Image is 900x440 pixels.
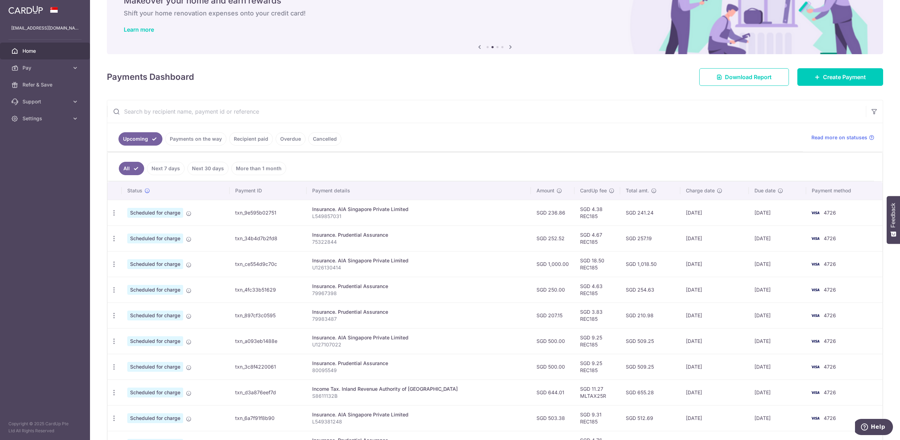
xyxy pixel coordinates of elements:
[531,405,574,431] td: SGD 503.38
[127,285,183,295] span: Scheduled for charge
[680,277,748,302] td: [DATE]
[620,328,681,354] td: SGD 509.25
[749,405,806,431] td: [DATE]
[749,380,806,405] td: [DATE]
[574,354,620,380] td: SGD 9.25 REC185
[890,203,896,228] span: Feedback
[8,6,43,14] img: CardUp
[855,419,893,436] iframe: Opens a widget where you can find more information
[127,311,183,320] span: Scheduled for charge
[312,334,525,341] div: Insurance. AIA Singapore Private Limited
[680,405,748,431] td: [DATE]
[574,251,620,277] td: SGD 18.50 REC185
[574,225,620,251] td: SGD 4.67 REC185
[107,71,194,83] h4: Payments Dashboard
[230,225,307,251] td: txn_34b4d7b2fd8
[312,283,525,290] div: Insurance. Prudential Assurance
[22,81,69,88] span: Refer & Save
[124,9,866,18] h6: Shift your home renovation expenses onto your credit card!
[749,277,806,302] td: [DATE]
[312,341,525,348] p: U127107022
[312,290,525,297] p: 79967398
[580,187,607,194] span: CardUp fee
[231,162,286,175] a: More than 1 month
[824,235,836,241] span: 4726
[749,328,806,354] td: [DATE]
[824,287,836,293] span: 4726
[187,162,229,175] a: Next 30 days
[147,162,185,175] a: Next 7 days
[230,354,307,380] td: txn_3c8f4220061
[308,132,341,146] a: Cancelled
[824,261,836,267] span: 4726
[574,380,620,405] td: SGD 11.27 MLTAX25R
[808,337,822,345] img: Bank Card
[749,225,806,251] td: [DATE]
[312,264,525,271] p: U126130414
[276,132,306,146] a: Overdue
[574,277,620,302] td: SGD 4.63 REC185
[531,200,574,225] td: SGD 236.86
[127,336,183,346] span: Scheduled for charge
[574,328,620,354] td: SGD 9.25 REC185
[118,132,162,146] a: Upcoming
[307,181,531,200] th: Payment details
[536,187,554,194] span: Amount
[312,238,525,245] p: 75322844
[312,367,525,374] p: 80095549
[127,388,183,397] span: Scheduled for charge
[824,415,836,421] span: 4726
[531,354,574,380] td: SGD 500.00
[230,200,307,225] td: txn_9e595b02751
[680,251,748,277] td: [DATE]
[808,414,822,422] img: Bank Card
[107,100,866,123] input: Search by recipient name, payment id or reference
[680,380,748,405] td: [DATE]
[230,302,307,328] td: txn_897cf3c0595
[824,312,836,318] span: 4726
[127,413,183,423] span: Scheduled for charge
[620,277,681,302] td: SGD 254.63
[230,405,307,431] td: txn_6a7f91f8b90
[312,308,525,315] div: Insurance. Prudential Assurance
[749,251,806,277] td: [DATE]
[165,132,226,146] a: Payments on the way
[797,68,883,86] a: Create Payment
[312,411,525,418] div: Insurance. AIA Singapore Private Limited
[312,360,525,367] div: Insurance. Prudential Assurance
[312,418,525,425] p: L549381248
[11,25,79,32] p: [EMAIL_ADDRESS][DOMAIN_NAME]
[811,134,874,141] a: Read more on statuses
[124,26,154,33] a: Learn more
[808,209,822,217] img: Bank Card
[127,259,183,269] span: Scheduled for charge
[749,354,806,380] td: [DATE]
[887,196,900,244] button: Feedback - Show survey
[824,364,836,370] span: 4726
[531,302,574,328] td: SGD 207.15
[725,73,772,81] span: Download Report
[824,338,836,344] span: 4726
[312,393,525,400] p: S8611132B
[230,251,307,277] td: txn_ce554d9c70c
[749,200,806,225] td: [DATE]
[312,315,525,323] p: 79983487
[680,354,748,380] td: [DATE]
[686,187,715,194] span: Charge date
[312,257,525,264] div: Insurance. AIA Singapore Private Limited
[531,380,574,405] td: SGD 644.01
[312,213,525,220] p: L549857031
[749,302,806,328] td: [DATE]
[312,385,525,393] div: Income Tax. Inland Revenue Authority of [GEOGRAPHIC_DATA]
[230,328,307,354] td: txn_a093eb1488e
[626,187,649,194] span: Total amt.
[531,225,574,251] td: SGD 252.52
[312,231,525,238] div: Insurance. Prudential Assurance
[22,115,69,122] span: Settings
[620,302,681,328] td: SGD 210.98
[574,302,620,328] td: SGD 3.83 REC185
[680,225,748,251] td: [DATE]
[680,302,748,328] td: [DATE]
[127,187,142,194] span: Status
